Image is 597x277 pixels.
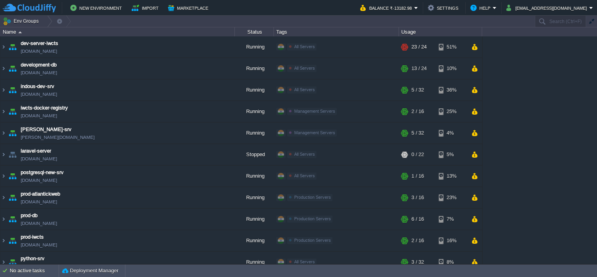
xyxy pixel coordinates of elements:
span: dev-server-iwcts [21,40,58,47]
div: 7% [439,209,464,230]
img: AMDAwAAAACH5BAEAAAAALAAAAAABAAEAAAICRAEAOw== [7,36,18,58]
span: Production Servers [294,238,331,243]
img: AMDAwAAAACH5BAEAAAAALAAAAAABAAEAAAICRAEAOw== [0,144,7,165]
div: Running [235,58,274,79]
img: AMDAwAAAACH5BAEAAAAALAAAAAABAAEAAAICRAEAOw== [0,165,7,187]
div: Running [235,36,274,58]
img: AMDAwAAAACH5BAEAAAAALAAAAAABAAEAAAICRAEAOw== [0,36,7,58]
div: 5 / 32 [411,79,424,101]
div: Running [235,79,274,101]
button: Import [132,3,161,13]
div: Running [235,165,274,187]
div: Status [235,27,273,36]
span: Management Servers [294,109,335,113]
div: Running [235,209,274,230]
div: No active tasks [10,264,59,277]
img: AMDAwAAAACH5BAEAAAAALAAAAAABAAEAAAICRAEAOw== [7,101,18,122]
a: python-srv [21,255,45,263]
div: Tags [274,27,399,36]
img: AMDAwAAAACH5BAEAAAAALAAAAAABAAEAAAICRAEAOw== [7,187,18,208]
a: development-db [21,61,57,69]
img: AMDAwAAAACH5BAEAAAAALAAAAAABAAEAAAICRAEAOw== [7,58,18,79]
a: prod-atlantickweb [21,190,60,198]
a: laravel-server [21,147,51,155]
a: iwcts-docker-registry [21,104,68,112]
span: [DOMAIN_NAME] [21,112,57,120]
img: AMDAwAAAACH5BAEAAAAALAAAAAABAAEAAAICRAEAOw== [0,187,7,208]
img: AMDAwAAAACH5BAEAAAAALAAAAAABAAEAAAICRAEAOw== [7,252,18,273]
div: Running [235,101,274,122]
img: CloudJiffy [3,3,56,13]
div: 8% [439,252,464,273]
div: 23 / 24 [411,36,427,58]
a: [DOMAIN_NAME] [21,198,57,206]
span: Production Servers [294,216,331,221]
div: 4% [439,122,464,144]
a: prod-db [21,212,38,219]
div: 2 / 16 [411,101,424,122]
span: Management Servers [294,130,335,135]
div: 36% [439,79,464,101]
a: prod-iwcts [21,233,44,241]
span: All Servers [294,87,315,92]
span: All Servers [294,152,315,156]
div: 5% [439,144,464,165]
iframe: chat widget [564,246,589,269]
button: Settings [428,3,461,13]
span: [DOMAIN_NAME] [21,90,57,98]
img: AMDAwAAAACH5BAEAAAAALAAAAAABAAEAAAICRAEAOw== [0,122,7,144]
div: Stopped [235,144,274,165]
div: 13 / 24 [411,58,427,79]
div: Running [235,252,274,273]
span: [DOMAIN_NAME] [21,241,57,249]
span: All Servers [294,259,315,264]
img: AMDAwAAAACH5BAEAAAAALAAAAAABAAEAAAICRAEAOw== [0,230,7,251]
span: All Servers [294,44,315,49]
span: [DOMAIN_NAME] [21,219,57,227]
a: [PERSON_NAME]-srv [21,126,71,133]
span: [DOMAIN_NAME] [21,69,57,77]
div: Running [235,187,274,208]
span: [DOMAIN_NAME] [21,176,57,184]
div: 10% [439,58,464,79]
div: 51% [439,36,464,58]
button: Help [470,3,493,13]
a: [DOMAIN_NAME] [21,263,57,270]
img: AMDAwAAAACH5BAEAAAAALAAAAAABAAEAAAICRAEAOw== [18,31,22,33]
div: 13% [439,165,464,187]
button: Marketplace [168,3,211,13]
a: [DOMAIN_NAME] [21,47,57,55]
img: AMDAwAAAACH5BAEAAAAALAAAAAABAAEAAAICRAEAOw== [7,230,18,251]
a: postgresql-new-srv [21,169,64,176]
button: [EMAIL_ADDRESS][DOMAIN_NAME] [506,3,589,13]
div: 2 / 16 [411,230,424,251]
div: 3 / 16 [411,187,424,208]
a: indous-dev-srv [21,83,54,90]
a: [DOMAIN_NAME] [21,155,57,163]
button: Deployment Manager [62,267,118,275]
div: 25% [439,101,464,122]
img: AMDAwAAAACH5BAEAAAAALAAAAAABAAEAAAICRAEAOw== [7,165,18,187]
button: Balance ₹-13182.98 [360,3,414,13]
button: New Environment [70,3,124,13]
button: Env Groups [3,16,41,27]
div: 5 / 32 [411,122,424,144]
div: 16% [439,230,464,251]
div: Usage [399,27,482,36]
span: All Servers [294,66,315,70]
div: Running [235,122,274,144]
div: Running [235,230,274,251]
img: AMDAwAAAACH5BAEAAAAALAAAAAABAAEAAAICRAEAOw== [7,122,18,144]
div: 0 / 22 [411,144,424,165]
img: AMDAwAAAACH5BAEAAAAALAAAAAABAAEAAAICRAEAOw== [7,144,18,165]
img: AMDAwAAAACH5BAEAAAAALAAAAAABAAEAAAICRAEAOw== [0,58,7,79]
